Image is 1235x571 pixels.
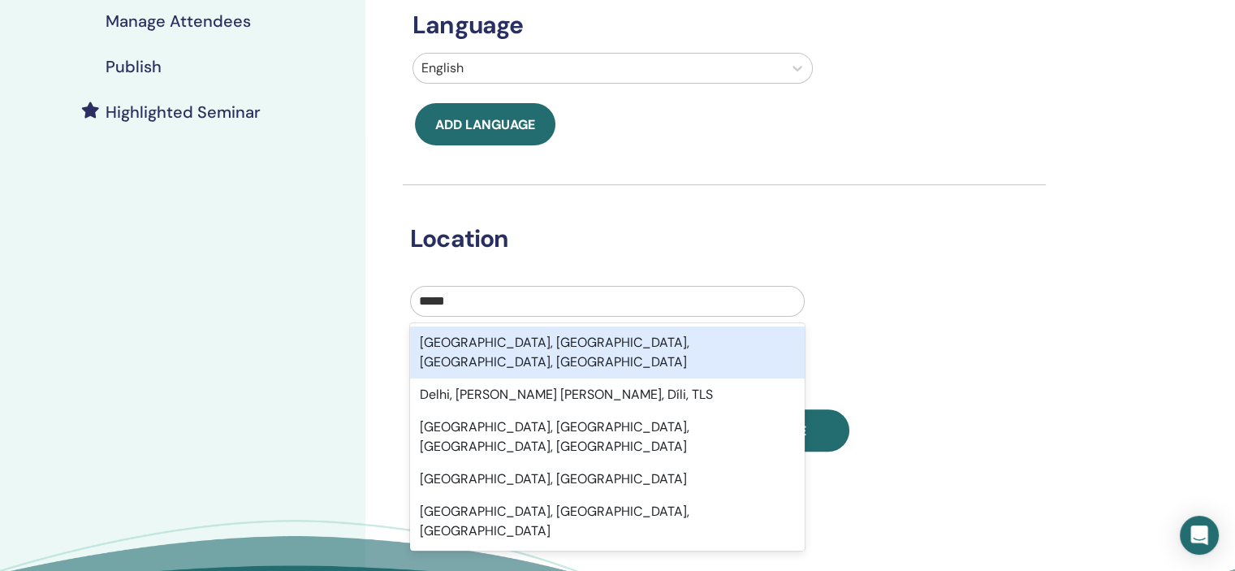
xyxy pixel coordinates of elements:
[410,411,805,463] div: [GEOGRAPHIC_DATA], [GEOGRAPHIC_DATA], [GEOGRAPHIC_DATA], [GEOGRAPHIC_DATA]
[106,102,261,122] h4: Highlighted Seminar
[410,495,805,547] div: [GEOGRAPHIC_DATA], [GEOGRAPHIC_DATA], [GEOGRAPHIC_DATA]
[410,379,805,411] div: Delhi, [PERSON_NAME] [PERSON_NAME], Díli, TLS
[410,327,805,379] div: [GEOGRAPHIC_DATA], [GEOGRAPHIC_DATA], [GEOGRAPHIC_DATA], [GEOGRAPHIC_DATA]
[435,116,535,133] span: Add language
[403,11,1046,40] h3: Language
[415,103,555,145] button: Add language
[410,463,805,495] div: [GEOGRAPHIC_DATA], [GEOGRAPHIC_DATA]
[400,224,1024,253] h3: Location
[106,11,251,31] h4: Manage Attendees
[106,57,162,76] h4: Publish
[1180,516,1219,555] div: Open Intercom Messenger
